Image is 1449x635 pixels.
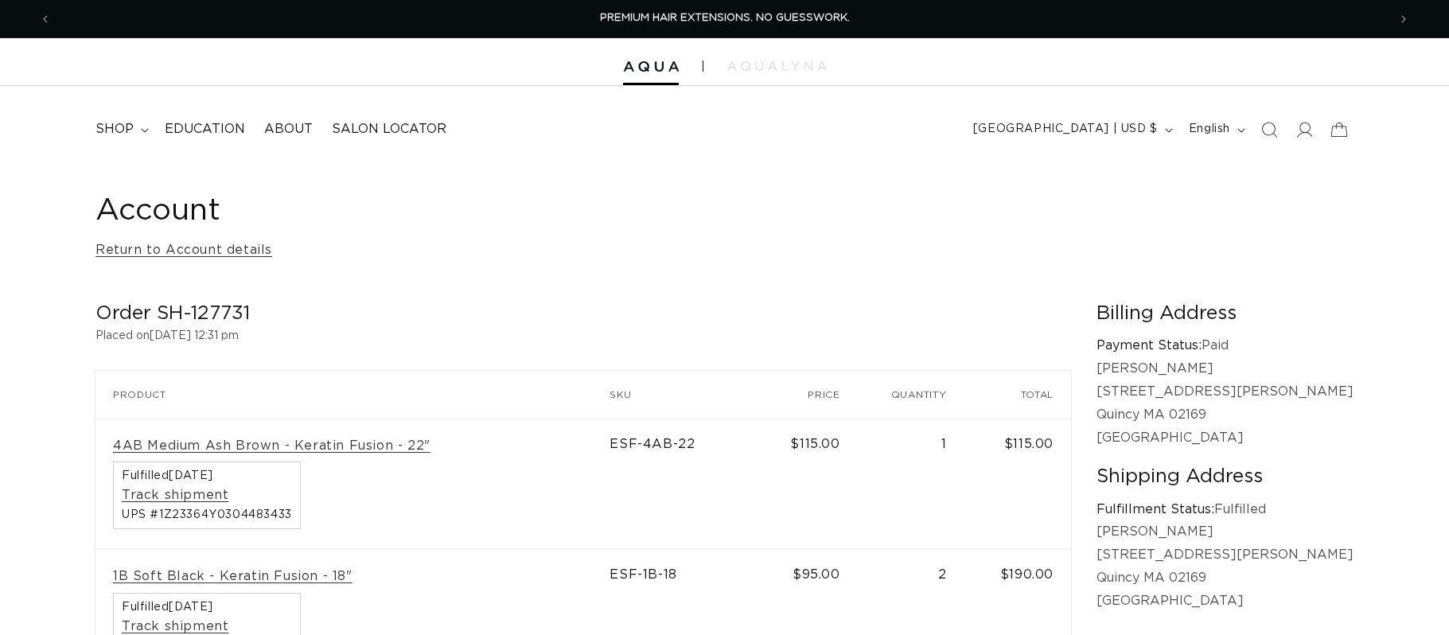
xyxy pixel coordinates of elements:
a: Education [155,111,255,147]
th: Product [95,371,610,419]
span: PREMIUM HAIR EXTENSIONS. NO GUESSWORK. [600,13,850,23]
td: $115.00 [964,419,1071,549]
summary: shop [86,111,155,147]
span: Fulfilled [122,602,292,613]
time: [DATE] [169,470,213,481]
span: Education [165,121,245,138]
span: [GEOGRAPHIC_DATA] | USD $ [973,121,1158,138]
time: [DATE] 12:31 pm [150,330,239,341]
a: About [255,111,322,147]
a: Track shipment [122,487,228,504]
h2: Shipping Address [1096,465,1354,489]
img: Aqua Hair Extensions [623,61,679,72]
th: Price [760,371,858,419]
img: aqualyna.com [727,61,827,71]
span: $95.00 [793,568,840,581]
h2: Order SH-127731 [95,302,1071,326]
strong: Payment Status: [1096,339,1202,352]
p: [PERSON_NAME] [STREET_ADDRESS][PERSON_NAME] Quincy MA 02169 [GEOGRAPHIC_DATA] [1096,357,1354,449]
button: English [1179,115,1252,145]
span: UPS #1Z23364Y0304483433 [122,509,292,520]
span: shop [95,121,134,138]
strong: Fulfillment Status: [1096,503,1214,516]
span: About [264,121,313,138]
span: $115.00 [790,438,839,450]
p: Placed on [95,326,1071,346]
p: [PERSON_NAME] [STREET_ADDRESS][PERSON_NAME] Quincy MA 02169 [GEOGRAPHIC_DATA] [1096,520,1354,612]
a: Salon Locator [322,111,456,147]
a: 4AB Medium Ash Brown - Keratin Fusion - 22" [113,438,430,454]
td: 1 [858,419,964,549]
h2: Billing Address [1096,302,1354,326]
button: [GEOGRAPHIC_DATA] | USD $ [964,115,1179,145]
a: 1B Soft Black - Keratin Fusion - 18" [113,568,353,585]
time: [DATE] [169,602,213,613]
button: Previous announcement [28,4,63,34]
th: Quantity [858,371,964,419]
button: Next announcement [1386,4,1421,34]
span: English [1189,121,1230,138]
p: Paid [1096,334,1354,357]
summary: Search [1252,112,1287,147]
h1: Account [95,192,1354,231]
th: Total [964,371,1071,419]
a: Return to Account details [95,239,272,262]
span: Fulfilled [122,470,292,481]
span: Salon Locator [332,121,446,138]
th: SKU [610,371,759,419]
p: Fulfilled [1096,498,1354,521]
a: Track shipment [122,618,228,635]
td: ESF-4AB-22 [610,419,759,549]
